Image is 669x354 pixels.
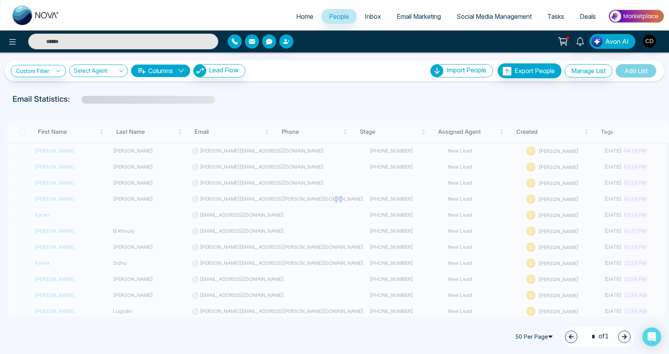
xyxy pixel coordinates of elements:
a: Deals [572,9,604,24]
span: Avon AI [605,37,629,46]
span: Tasks [547,13,564,20]
span: 50 Per Page [512,331,559,343]
button: Lead Flow [193,64,245,77]
div: Open Intercom Messenger [642,327,661,346]
span: Lead Flow [209,66,239,74]
a: Custom Filter [11,65,66,77]
img: User Avatar [643,34,656,48]
span: Social Media Management [457,13,532,20]
span: of 1 [587,331,609,342]
span: Export People [514,67,555,75]
span: People [329,13,349,20]
a: Inbox [357,9,389,24]
button: Columnsdown [131,65,190,77]
span: Deals [580,13,596,20]
a: Tasks [540,9,572,24]
p: Email Statistics: [13,93,70,105]
img: Lead Flow [592,36,602,47]
img: Lead Flow [194,65,206,77]
img: Nova CRM Logo [13,5,59,25]
span: Import People [446,66,486,74]
span: Email Marketing [397,13,441,20]
span: down [178,68,184,74]
a: Home [288,9,321,24]
span: Home [296,13,313,20]
a: Social Media Management [449,9,540,24]
a: Email Marketing [389,9,449,24]
button: Manage List [565,64,612,77]
button: Export People [498,63,561,78]
img: Market-place.gif [608,7,664,25]
a: People [321,9,357,24]
span: Inbox [365,13,381,20]
button: Avon AI [590,34,635,49]
a: Lead FlowLead Flow [190,64,245,77]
